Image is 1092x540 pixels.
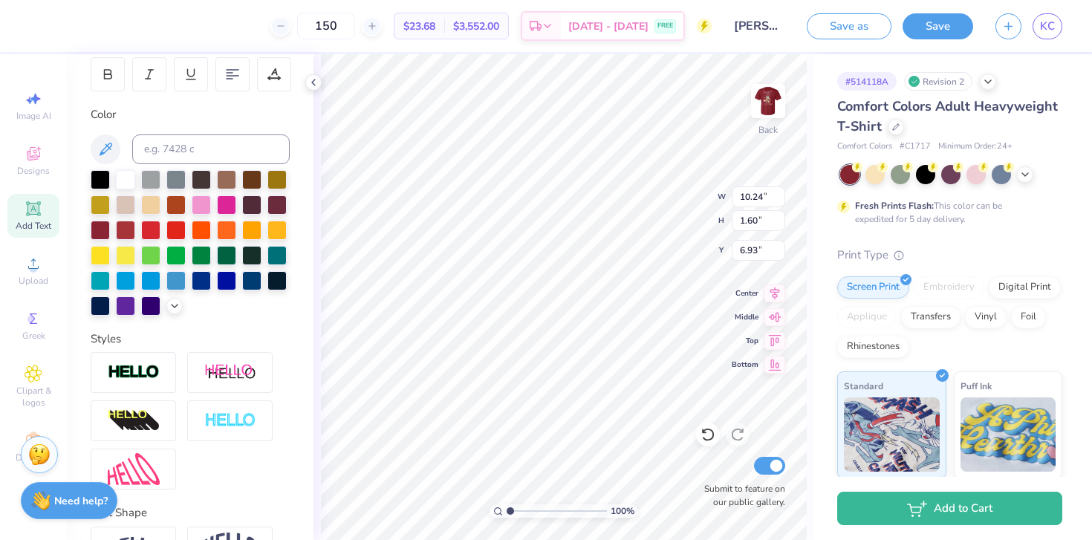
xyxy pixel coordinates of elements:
span: # C1717 [900,140,931,153]
img: Shadow [204,363,256,382]
span: Greek [22,330,45,342]
img: 3d Illusion [108,409,160,433]
span: Clipart & logos [7,385,59,409]
span: 100 % [611,504,634,518]
div: Applique [837,306,897,328]
div: This color can be expedited for 5 day delivery. [855,199,1038,226]
input: Untitled Design [723,11,796,41]
div: Digital Print [989,276,1061,299]
span: Comfort Colors [837,140,892,153]
div: Rhinestones [837,336,909,358]
button: Add to Cart [837,492,1062,525]
img: Puff Ink [961,397,1056,472]
span: Top [732,336,758,346]
span: Decorate [16,452,51,463]
div: Styles [91,331,290,348]
span: Image AI [16,110,51,122]
div: Color [91,106,290,123]
img: Free Distort [108,453,160,485]
span: Bottom [732,360,758,370]
label: Submit to feature on our public gallery. [696,482,785,509]
img: Stroke [108,364,160,381]
input: e.g. 7428 c [132,134,290,164]
div: Foil [1011,306,1046,328]
button: Save [903,13,973,39]
span: Puff Ink [961,378,992,394]
span: $3,552.00 [453,19,499,34]
span: Comfort Colors Adult Heavyweight T-Shirt [837,97,1058,135]
span: Center [732,288,758,299]
span: Designs [17,165,50,177]
div: Back [758,123,778,137]
div: Revision 2 [904,72,972,91]
strong: Need help? [54,494,108,508]
span: KC [1040,18,1055,35]
span: $23.68 [403,19,435,34]
span: Minimum Order: 24 + [938,140,1013,153]
div: Transfers [901,306,961,328]
img: Standard [844,397,940,472]
strong: Fresh Prints Flash: [855,200,934,212]
div: Screen Print [837,276,909,299]
img: Negative Space [204,412,256,429]
input: – – [297,13,355,39]
div: Text Shape [91,504,290,521]
div: Print Type [837,247,1062,264]
button: Save as [807,13,891,39]
a: KC [1033,13,1062,39]
span: Add Text [16,220,51,232]
span: [DATE] - [DATE] [568,19,649,34]
div: Vinyl [965,306,1007,328]
span: Standard [844,378,883,394]
div: Embroidery [914,276,984,299]
span: Middle [732,312,758,322]
div: # 514118A [837,72,897,91]
span: Upload [19,275,48,287]
span: FREE [657,21,673,31]
img: Back [753,86,783,116]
